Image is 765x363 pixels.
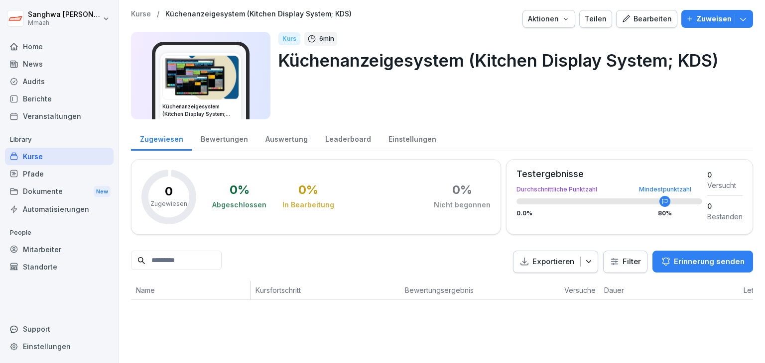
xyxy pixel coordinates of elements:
[516,170,702,179] div: Testergebnisse
[192,125,256,151] a: Bewertungen
[696,13,732,24] p: Zuweisen
[298,184,318,196] div: 0 %
[707,211,743,222] div: Bestanden
[212,200,266,210] div: Abgeschlossen
[163,56,239,99] img: a5b1kizwv91qngyhms28hj7d.png
[319,34,334,44] p: 6 min
[278,32,300,45] div: Kurs
[681,10,753,28] button: Zuweisen
[5,338,114,355] a: Einstellungen
[707,180,743,190] div: Versucht
[5,90,114,107] a: Berichte
[5,38,114,55] a: Home
[707,201,743,211] div: 0
[5,225,114,241] p: People
[5,258,114,275] a: Standorte
[452,184,472,196] div: 0 %
[165,10,352,18] a: Küchenanzeigesystem (Kitchen Display System; KDS)
[5,132,114,148] p: Library
[604,285,644,295] p: Dauer
[658,210,672,216] div: 80 %
[434,200,491,210] div: Nicht begonnen
[131,125,192,151] a: Zugewiesen
[94,186,111,197] div: New
[5,165,114,182] a: Pfade
[5,107,114,125] a: Veranstaltungen
[28,10,101,19] p: Sanghwa [PERSON_NAME]
[5,73,114,90] a: Audits
[585,13,607,24] div: Teilen
[616,10,677,28] button: Bearbeiten
[622,13,672,24] div: Bearbeiten
[165,185,173,197] p: 0
[136,285,245,295] p: Name
[255,285,395,295] p: Kursfortschritt
[405,285,554,295] p: Bewertungsergebnis
[28,19,101,26] p: Mmaah
[5,148,114,165] a: Kurse
[131,10,151,18] a: Kurse
[380,125,445,151] a: Einstellungen
[674,256,745,267] p: Erinnerung senden
[516,186,702,192] div: Durchschnittliche Punktzahl
[150,199,187,208] p: Zugewiesen
[528,13,570,24] div: Aktionen
[282,200,334,210] div: In Bearbeitung
[157,10,159,18] p: /
[522,10,575,28] button: Aktionen
[579,10,612,28] button: Teilen
[5,182,114,201] div: Dokumente
[5,55,114,73] a: News
[516,210,702,216] div: 0.0 %
[532,256,574,268] p: Exportieren
[513,251,598,273] button: Exportieren
[5,320,114,338] div: Support
[278,48,745,73] p: Küchenanzeigesystem (Kitchen Display System; KDS)
[564,285,594,295] p: Versuche
[256,125,316,151] a: Auswertung
[5,182,114,201] a: DokumenteNew
[604,251,647,272] button: Filter
[610,257,641,267] div: Filter
[316,125,380,151] a: Leaderboard
[230,184,250,196] div: 0 %
[707,170,743,180] div: 0
[5,241,114,258] a: Mitarbeiter
[652,251,753,272] button: Erinnerung senden
[5,200,114,218] a: Automatisierungen
[162,103,239,118] h3: Küchenanzeigesystem (Kitchen Display System; KDS)
[639,186,691,192] div: Mindestpunktzahl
